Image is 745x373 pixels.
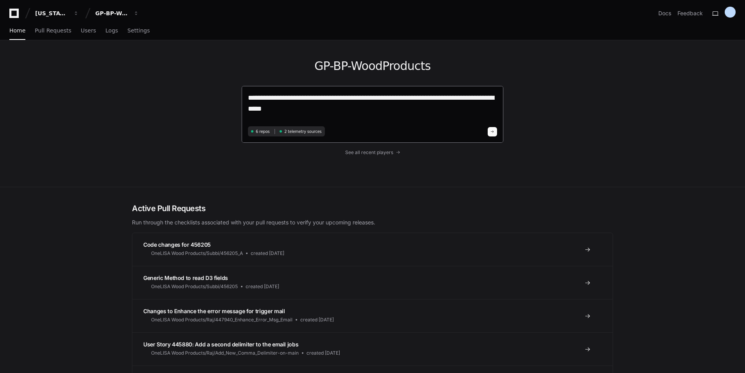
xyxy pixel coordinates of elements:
[345,149,393,156] span: See all recent players
[127,22,150,40] a: Settings
[151,317,292,323] span: OneLISA Wood Products/Raj/447940_Enhance_Error_Msg_Email
[81,28,96,33] span: Users
[143,274,228,281] span: Generic Method to read D3 fields
[35,22,71,40] a: Pull Requests
[132,233,613,266] a: Code changes for 456205OneLISA Wood Products/Subbi/456205_Acreated [DATE]
[95,9,129,17] div: GP-BP-WoodProducts
[284,129,321,134] span: 2 telemetry sources
[151,283,238,290] span: OneLISA Wood Products/Subbi/456205
[92,6,142,20] button: GP-BP-WoodProducts
[143,308,285,314] span: Changes to Enhance the error message for trigger mail
[143,241,211,248] span: Code changes for 456205
[256,129,270,134] span: 6 repos
[300,317,334,323] span: created [DATE]
[32,6,82,20] button: [US_STATE] Pacific
[105,28,118,33] span: Logs
[35,9,69,17] div: [US_STATE] Pacific
[105,22,118,40] a: Logs
[132,219,613,226] p: Run through the checklists associated with your pull requests to verify your upcoming releases.
[151,350,299,356] span: OneLISA Wood Products/Raj/Add_New_Comma_Delimiter-on-main
[9,28,25,33] span: Home
[246,283,279,290] span: created [DATE]
[132,299,613,332] a: Changes to Enhance the error message for trigger mailOneLISA Wood Products/Raj/447940_Enhance_Err...
[658,9,671,17] a: Docs
[9,22,25,40] a: Home
[127,28,150,33] span: Settings
[132,203,613,214] h2: Active Pull Requests
[81,22,96,40] a: Users
[241,59,504,73] h1: GP-BP-WoodProducts
[132,266,613,299] a: Generic Method to read D3 fieldsOneLISA Wood Products/Subbi/456205created [DATE]
[35,28,71,33] span: Pull Requests
[307,350,340,356] span: created [DATE]
[677,9,703,17] button: Feedback
[251,250,284,256] span: created [DATE]
[132,332,613,366] a: User Story 445880: Add a second delimiter to the email jobsOneLISA Wood Products/Raj/Add_New_Comm...
[241,149,504,156] a: See all recent players
[151,250,243,256] span: OneLISA Wood Products/Subbi/456205_A
[143,341,298,348] span: User Story 445880: Add a second delimiter to the email jobs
